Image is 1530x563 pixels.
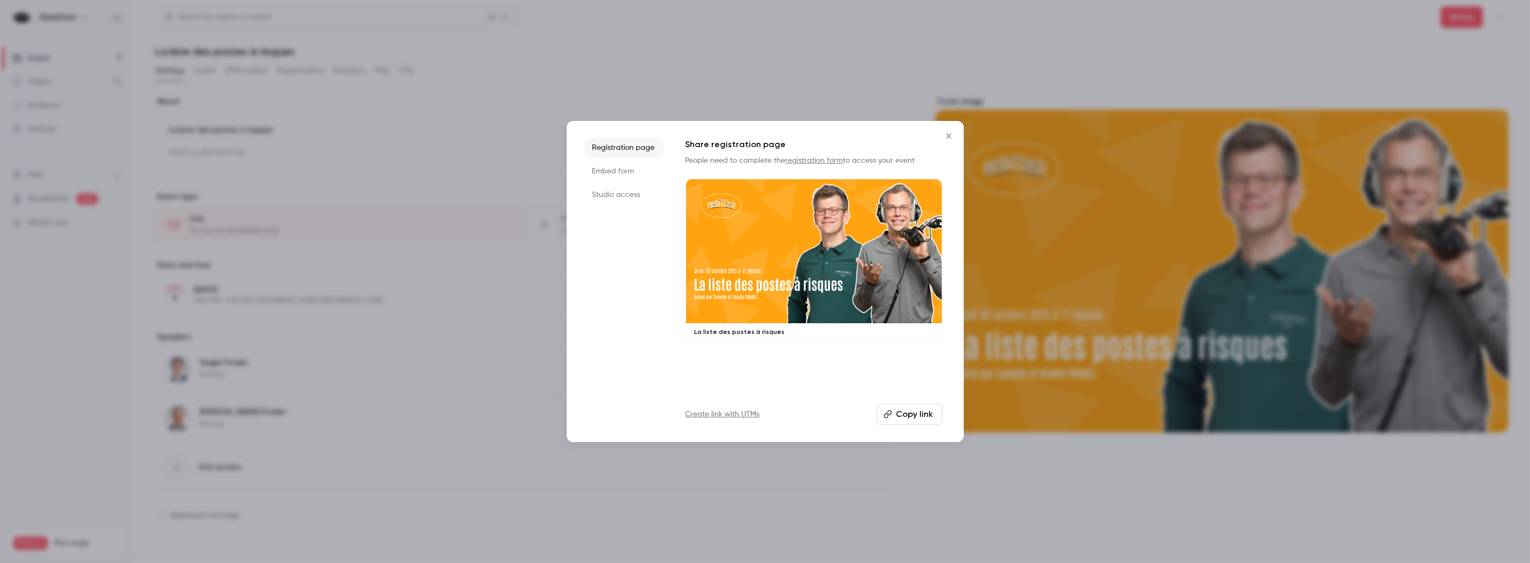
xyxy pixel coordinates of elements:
[584,162,664,181] li: Embed form
[686,409,760,420] a: Create link with UTMs
[584,138,664,157] li: Registration page
[695,328,933,336] p: La liste des postes à risques
[786,157,843,164] a: registration form
[686,155,942,166] p: People need to complete the to access your event
[877,404,942,425] button: Copy link
[686,138,942,151] h1: Share registration page
[584,185,664,204] li: Studio access
[938,125,960,147] button: Close
[686,179,942,341] a: La liste des postes à risques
